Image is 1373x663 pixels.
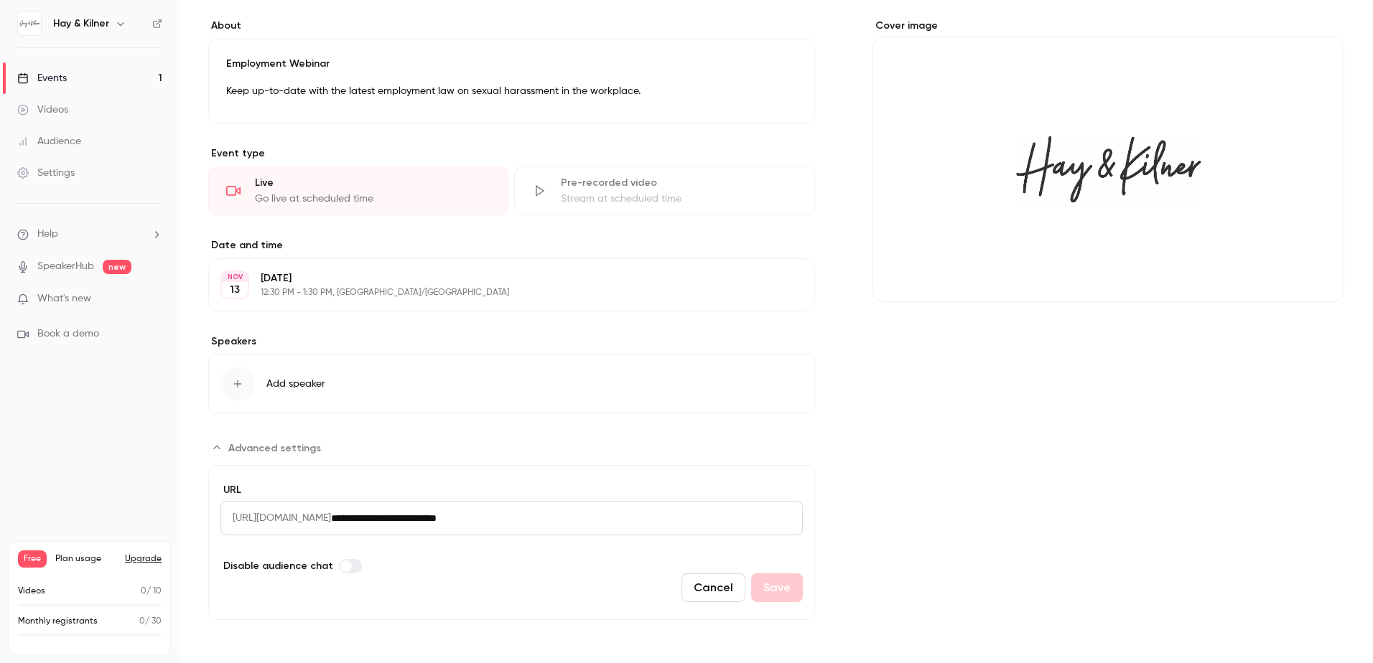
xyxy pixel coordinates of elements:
[55,553,116,565] span: Plan usage
[17,71,67,85] div: Events
[139,615,162,628] p: / 30
[228,441,321,456] span: Advanced settings
[208,166,508,215] div: LiveGo live at scheduled time
[18,585,45,598] p: Videos
[125,553,162,565] button: Upgrade
[261,287,739,298] p: 12:30 PM - 1:30 PM, [GEOGRAPHIC_DATA]/[GEOGRAPHIC_DATA]
[141,587,146,596] span: 0
[17,166,75,180] div: Settings
[561,176,796,190] div: Pre-recorded video
[208,19,815,33] label: About
[37,291,91,306] span: What's new
[141,585,162,598] p: / 10
[681,573,745,602] button: Cancel
[18,615,98,628] p: Monthly registrants
[18,550,47,568] span: Free
[223,558,333,573] span: Disable audience chat
[208,334,815,349] label: Speakers
[872,19,1344,302] section: Cover image
[255,192,490,206] div: Go live at scheduled time
[561,192,796,206] div: Stream at scheduled time
[37,259,94,274] a: SpeakerHub
[208,354,815,413] button: Add speaker
[208,436,815,620] section: Advanced settings
[17,134,81,149] div: Audience
[18,12,41,35] img: Hay & Kilner
[872,19,1344,33] label: Cover image
[208,238,815,253] label: Date and time
[222,272,248,282] div: NOV
[226,57,797,71] p: Employment Webinar
[261,271,739,286] p: [DATE]
[139,617,145,626] span: 0
[226,83,797,100] p: Keep up-to-date with the latest employment law on sexual harassment in the workplace.
[53,17,109,31] h6: Hay & Kilner
[230,283,240,297] p: 13
[103,260,131,274] span: new
[37,227,58,242] span: Help
[208,146,815,161] p: Event type
[255,176,490,190] div: Live
[514,166,814,215] div: Pre-recorded videoStream at scheduled time
[37,326,99,342] span: Book a demo
[17,103,68,117] div: Videos
[220,483,803,497] label: URL
[266,377,325,391] span: Add speaker
[208,436,330,459] button: Advanced settings
[17,227,162,242] li: help-dropdown-opener
[220,501,331,535] span: [URL][DOMAIN_NAME]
